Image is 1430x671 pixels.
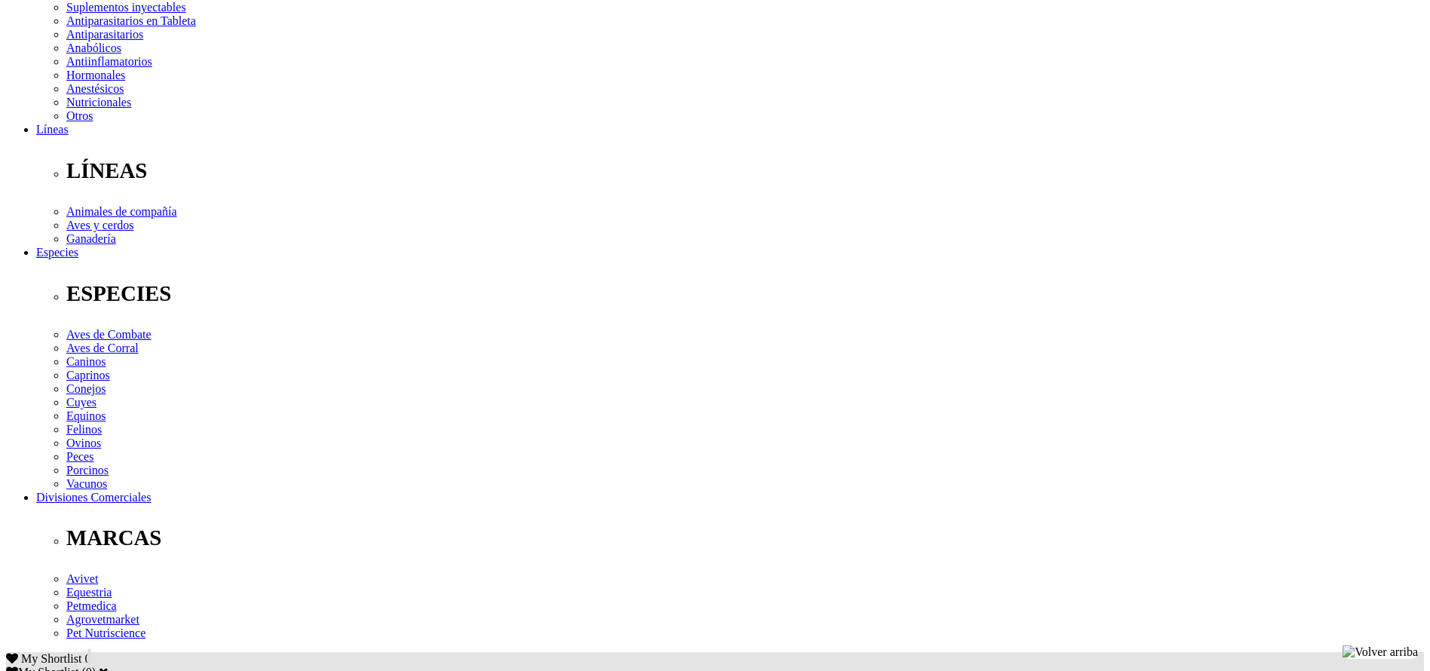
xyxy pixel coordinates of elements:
a: Aves de Combate [66,328,152,341]
a: Peces [66,450,93,463]
a: Otros [66,109,93,122]
a: Pet Nutriscience [66,627,145,639]
p: MARCAS [66,525,1424,550]
p: LÍNEAS [66,158,1424,183]
a: Felinos [66,423,102,436]
a: Avivet [66,572,98,585]
a: Caninos [66,355,106,368]
a: Vacunos [66,477,107,490]
a: Ganadería [66,232,116,245]
a: Anestésicos [66,82,124,95]
a: Cuyes [66,396,96,409]
img: Volver arriba [1343,645,1418,659]
a: Antiinflamatorios [66,55,152,68]
a: Anabólicos [66,41,121,54]
a: Ovinos [66,437,101,449]
span: 0 [84,652,90,665]
a: Antiparasitarios [66,28,143,41]
span: My Shortlist [21,652,81,665]
a: Aves de Corral [66,342,139,354]
a: Conejos [66,382,106,395]
a: Aves y cerdos [66,219,133,231]
a: Especies [36,246,78,259]
a: Equestria [66,586,112,599]
a: Agrovetmarket [66,613,139,626]
a: Nutricionales [66,96,131,109]
a: Suplementos inyectables [66,1,186,14]
a: Antiparasitarios en Tableta [66,14,196,27]
a: Petmedica [66,599,117,612]
a: Líneas [36,123,69,136]
a: Equinos [66,409,106,422]
p: ESPECIES [66,281,1424,306]
a: Divisiones Comerciales [36,491,151,504]
a: Caprinos [66,369,110,381]
a: Porcinos [66,464,109,476]
a: Animales de compañía [66,205,177,218]
a: Hormonales [66,69,125,81]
